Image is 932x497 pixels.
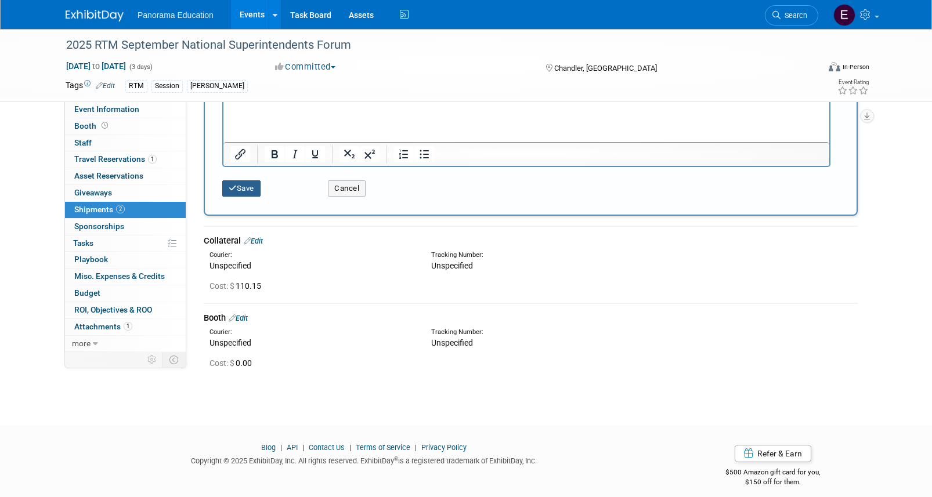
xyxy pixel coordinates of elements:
[65,336,186,352] a: more
[65,235,186,252] a: Tasks
[162,352,186,367] td: Toggle Event Tabs
[74,288,100,298] span: Budget
[209,328,414,337] div: Courier:
[65,269,186,285] a: Misc. Expenses & Credits
[431,328,691,337] div: Tracking Number:
[65,151,186,168] a: Travel Reservations1
[287,443,298,452] a: API
[261,443,276,452] a: Blog
[148,155,157,164] span: 1
[65,285,186,302] a: Budget
[65,302,186,318] a: ROI, Objectives & ROO
[72,339,91,348] span: more
[65,101,186,118] a: Event Information
[431,338,473,347] span: Unspecified
[74,322,132,331] span: Attachments
[209,281,266,291] span: 110.15
[837,79,869,85] div: Event Rating
[74,138,92,147] span: Staff
[66,453,662,466] div: Copyright © 2025 ExhibitDay, Inc. All rights reserved. ExhibitDay is a registered trademark of Ex...
[680,460,867,487] div: $500 Amazon gift card for you,
[128,63,153,71] span: (3 days)
[735,445,811,462] a: Refer & Earn
[209,281,236,291] span: Cost: $
[138,10,214,20] span: Panorama Education
[204,312,858,324] div: Booth
[125,80,147,92] div: RTM
[431,261,473,270] span: Unspecified
[74,104,139,114] span: Event Information
[209,260,414,271] div: Unspecified
[65,118,186,135] a: Booth
[65,219,186,235] a: Sponsorships
[124,322,132,331] span: 1
[74,205,125,214] span: Shipments
[65,319,186,335] a: Attachments1
[62,35,801,56] div: 2025 RTM September National Superintendents Forum
[116,205,125,213] span: 2
[265,146,284,162] button: Bold
[65,168,186,184] a: Asset Reservations
[222,180,261,197] button: Save
[209,337,414,349] div: Unspecified
[750,60,869,78] div: Event Format
[414,146,434,162] button: Bullet list
[66,79,115,93] td: Tags
[829,62,840,71] img: Format-Inperson.png
[277,443,285,452] span: |
[209,358,257,368] span: 0.00
[74,271,165,281] span: Misc. Expenses & Credits
[204,235,858,247] div: Collateral
[73,238,93,248] span: Tasks
[412,443,420,452] span: |
[65,202,186,218] a: Shipments2
[209,358,236,368] span: Cost: $
[765,5,818,26] a: Search
[680,477,867,487] div: $150 off for them.
[74,188,112,197] span: Giveaways
[74,222,124,231] span: Sponsorships
[285,146,305,162] button: Italic
[74,154,157,164] span: Travel Reservations
[187,80,248,92] div: [PERSON_NAME]
[65,135,186,151] a: Staff
[65,185,186,201] a: Giveaways
[99,121,110,130] span: Booth not reserved yet
[305,146,325,162] button: Underline
[96,82,115,90] a: Edit
[209,251,414,260] div: Courier:
[394,146,414,162] button: Numbered list
[833,4,855,26] img: External Events Calendar
[230,146,250,162] button: Insert/edit link
[309,443,345,452] a: Contact Us
[91,61,102,71] span: to
[554,64,657,72] span: Chandler, [GEOGRAPHIC_DATA]
[74,121,110,130] span: Booth
[339,146,359,162] button: Subscript
[360,146,380,162] button: Superscript
[244,237,263,245] a: Edit
[74,255,108,264] span: Playbook
[431,251,691,260] div: Tracking Number:
[66,61,127,71] span: [DATE] [DATE]
[229,314,248,322] a: Edit
[151,80,183,92] div: Session
[328,180,366,197] button: Cancel
[394,456,398,462] sup: ®
[271,61,340,73] button: Committed
[781,11,807,20] span: Search
[356,443,410,452] a: Terms of Service
[223,97,829,142] iframe: Rich Text Area
[421,443,467,452] a: Privacy Policy
[142,352,162,367] td: Personalize Event Tab Strip
[299,443,307,452] span: |
[346,443,354,452] span: |
[842,63,869,71] div: In-Person
[74,171,143,180] span: Asset Reservations
[65,252,186,268] a: Playbook
[66,10,124,21] img: ExhibitDay
[74,305,152,314] span: ROI, Objectives & ROO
